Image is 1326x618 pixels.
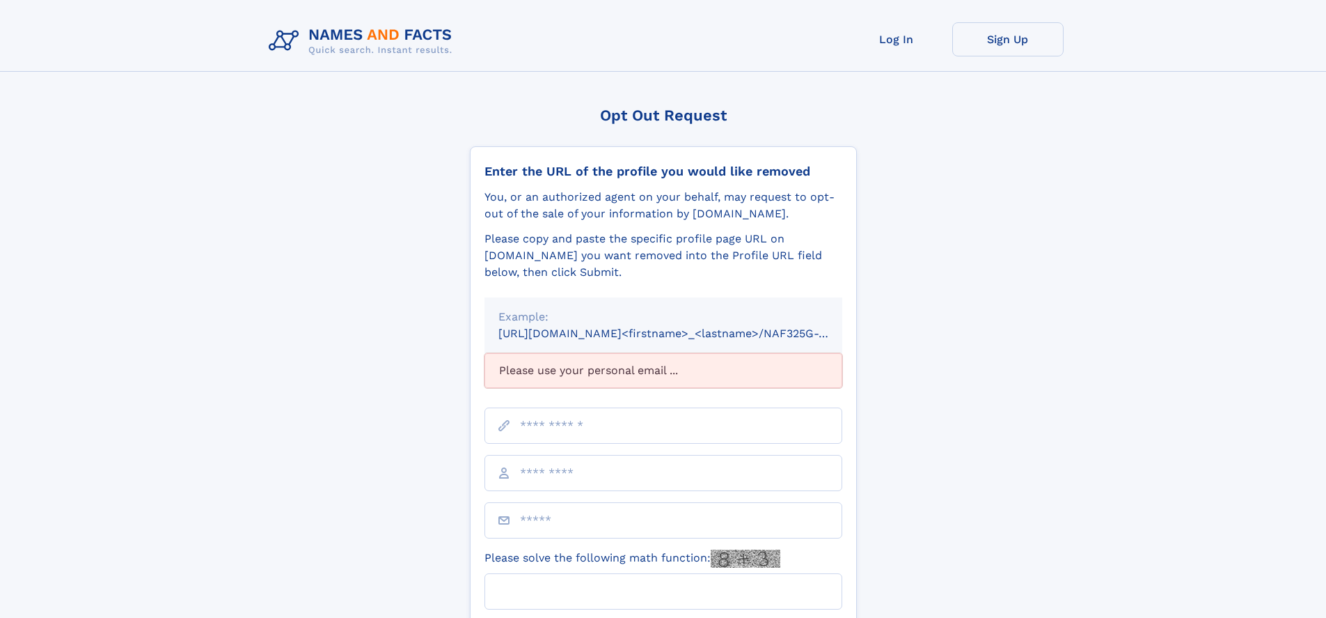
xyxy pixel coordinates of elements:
label: Please solve the following math function: [484,550,780,568]
small: [URL][DOMAIN_NAME]<firstname>_<lastname>/NAF325G-xxxxxxxx [498,327,869,340]
div: You, or an authorized agent on your behalf, may request to opt-out of the sale of your informatio... [484,189,842,222]
div: Please copy and paste the specific profile page URL on [DOMAIN_NAME] you want removed into the Pr... [484,231,842,281]
a: Sign Up [952,22,1064,56]
div: Opt Out Request [470,107,857,124]
img: Logo Names and Facts [263,22,464,60]
div: Example: [498,309,828,325]
div: Please use your personal email ... [484,353,842,388]
a: Log In [841,22,952,56]
div: Enter the URL of the profile you would like removed [484,164,842,179]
